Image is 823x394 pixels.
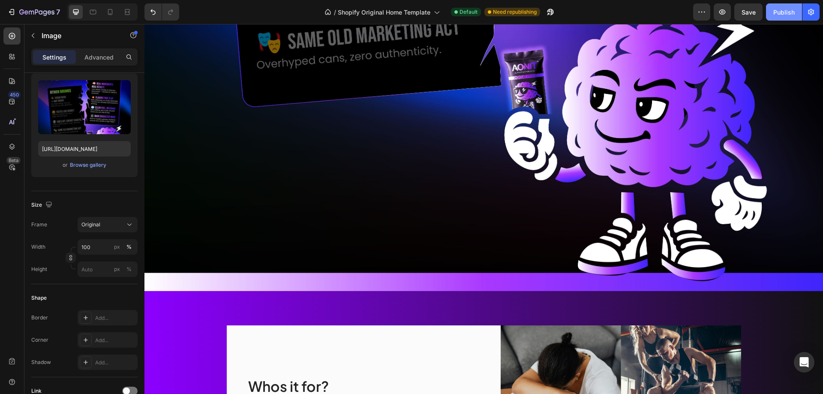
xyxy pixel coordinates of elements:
[124,264,134,274] button: px
[95,337,135,344] div: Add...
[144,3,179,21] div: Undo/Redo
[144,24,823,394] iframe: Design area
[794,352,814,373] div: Open Intercom Messenger
[124,242,134,252] button: px
[31,314,48,322] div: Border
[31,358,51,366] div: Shadow
[742,9,756,16] span: Save
[338,8,430,17] span: Shopify Original Home Template
[334,8,336,17] span: /
[78,239,138,255] input: px%
[31,221,47,229] label: Frame
[773,8,795,17] div: Publish
[114,243,120,251] div: px
[70,161,106,169] div: Browse gallery
[8,91,21,98] div: 450
[78,217,138,232] button: Original
[56,7,60,17] p: 7
[3,3,64,21] button: 7
[42,30,114,41] p: Image
[38,80,131,134] img: preview-image
[84,53,114,62] p: Advanced
[766,3,802,21] button: Publish
[38,141,131,156] input: https://example.com/image.jpg
[31,265,47,273] label: Height
[493,8,537,16] span: Need republishing
[126,243,132,251] div: %
[112,242,122,252] button: %
[103,352,343,373] h2: Whos it for?
[69,161,107,169] button: Browse gallery
[126,265,132,273] div: %
[31,336,48,344] div: Corner
[81,221,100,229] span: Original
[734,3,763,21] button: Save
[95,314,135,322] div: Add...
[31,199,54,211] div: Size
[31,243,45,251] label: Width
[112,264,122,274] button: %
[31,294,47,302] div: Shape
[63,160,68,170] span: or
[460,8,478,16] span: Default
[95,359,135,367] div: Add...
[42,53,66,62] p: Settings
[6,157,21,164] div: Beta
[114,265,120,273] div: px
[78,262,138,277] input: px%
